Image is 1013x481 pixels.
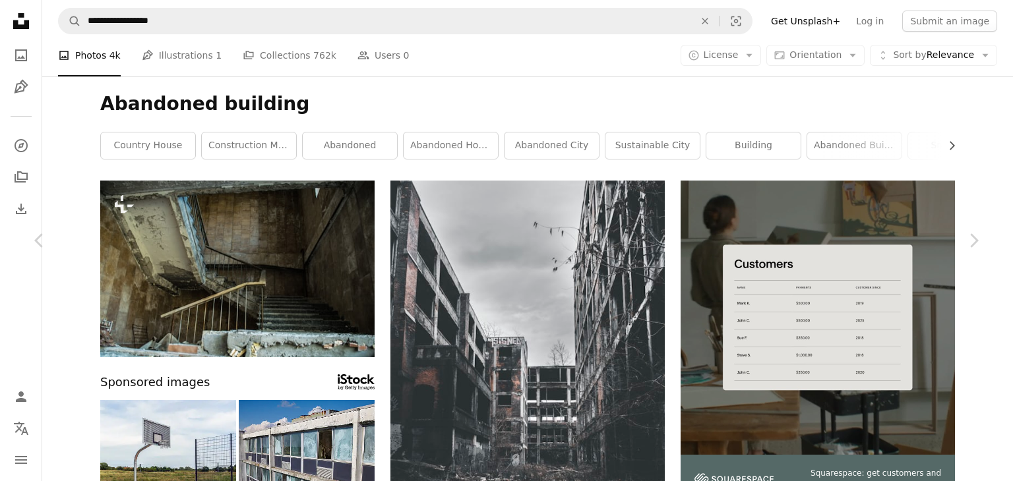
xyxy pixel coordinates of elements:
[605,132,700,159] a: sustainable city
[763,11,848,32] a: Get Unsplash+
[505,132,599,159] a: abandoned city
[100,373,210,392] span: Sponsored images
[691,9,720,34] button: Clear
[101,132,195,159] a: country house
[404,48,410,63] span: 0
[893,49,974,62] span: Relevance
[313,48,336,63] span: 762k
[870,45,997,66] button: Sort byRelevance
[8,383,34,410] a: Log in / Sign up
[807,132,902,159] a: abandoned buildings
[681,181,955,455] img: file-1747939376688-baf9a4a454ffimage
[8,164,34,190] a: Collections
[100,92,955,116] h1: Abandoned building
[681,45,762,66] button: License
[357,34,410,76] a: Users 0
[902,11,997,32] button: Submit an image
[216,48,222,63] span: 1
[940,132,955,159] button: scroll list to the right
[142,34,222,76] a: Illustrations 1
[8,42,34,69] a: Photos
[848,11,892,32] a: Log in
[789,49,842,60] span: Orientation
[59,9,81,34] button: Search Unsplash
[404,132,498,159] a: abandoned house
[706,132,801,159] a: building
[202,132,296,159] a: construction management
[908,132,1002,159] a: smart city
[8,132,34,159] a: Explore
[704,49,739,60] span: License
[720,9,752,34] button: Visual search
[58,8,752,34] form: Find visuals sitewide
[100,181,375,357] img: Chernobyl Exclusion Zone, Ukraine. Abandoned houses of the ghost town of Pripyat. The destructive...
[303,132,397,159] a: abandoned
[893,49,926,60] span: Sort by
[766,45,865,66] button: Orientation
[8,415,34,441] button: Language
[8,74,34,100] a: Illustrations
[100,262,375,274] a: Chernobyl Exclusion Zone, Ukraine. Abandoned houses of the ghost town of Pripyat. The destructive...
[934,177,1013,304] a: Next
[243,34,336,76] a: Collections 762k
[8,447,34,473] button: Menu
[390,380,665,391] a: grayscale photo of abandon tenement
